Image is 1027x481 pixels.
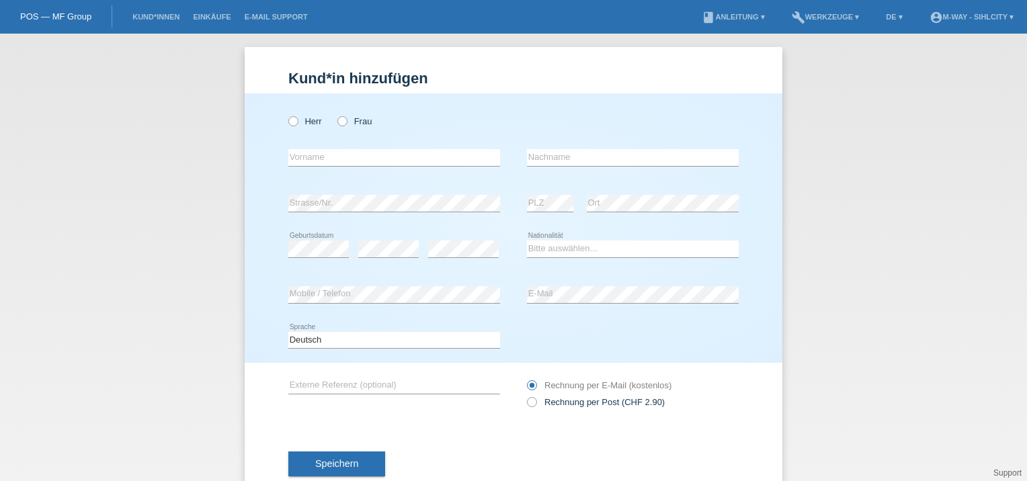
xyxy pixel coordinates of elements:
[238,13,315,21] a: E-Mail Support
[702,11,715,24] i: book
[315,458,358,469] span: Speichern
[288,116,297,125] input: Herr
[126,13,186,21] a: Kund*innen
[20,11,91,21] a: POS — MF Group
[288,451,385,477] button: Speichern
[288,70,739,87] h1: Kund*in hinzufügen
[337,116,372,126] label: Frau
[186,13,237,21] a: Einkäufe
[695,13,771,21] a: bookAnleitung ▾
[993,468,1022,478] a: Support
[527,397,536,414] input: Rechnung per Post (CHF 2.90)
[930,11,943,24] i: account_circle
[785,13,866,21] a: buildWerkzeuge ▾
[527,380,536,397] input: Rechnung per E-Mail (kostenlos)
[527,397,665,407] label: Rechnung per Post (CHF 2.90)
[879,13,909,21] a: DE ▾
[923,13,1020,21] a: account_circlem-way - Sihlcity ▾
[337,116,346,125] input: Frau
[792,11,805,24] i: build
[527,380,671,390] label: Rechnung per E-Mail (kostenlos)
[288,116,322,126] label: Herr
